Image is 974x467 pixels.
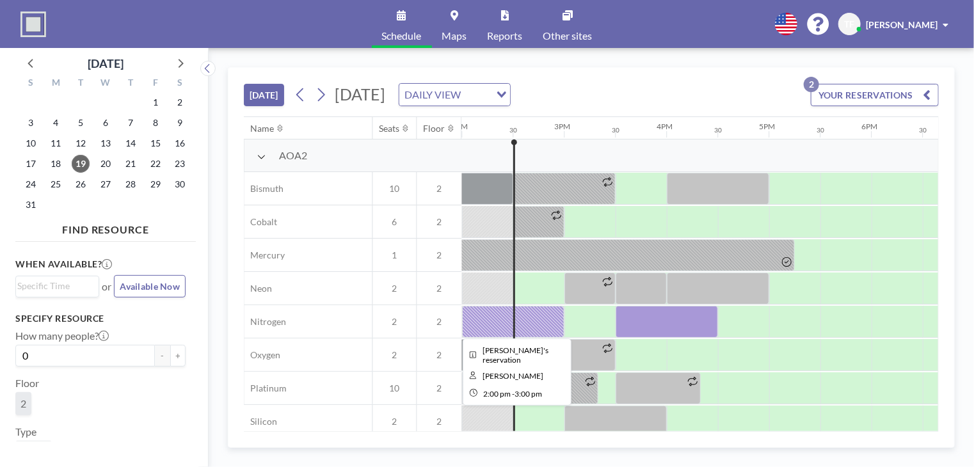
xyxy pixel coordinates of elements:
div: 30 [920,126,927,134]
span: 2 [417,416,462,427]
span: 2 [417,383,462,394]
span: 6 [373,216,417,228]
div: Name [251,123,275,134]
span: Tuesday, August 26, 2025 [72,175,90,193]
span: Wednesday, August 20, 2025 [97,155,115,173]
span: Available Now [120,281,180,292]
span: or [102,280,111,293]
span: 2:00 PM [484,389,511,399]
span: Saturday, August 23, 2025 [172,155,189,173]
button: [DATE] [244,84,284,106]
span: 2 [373,416,417,427]
div: Floor [424,123,445,134]
span: Platinum [244,383,287,394]
span: Thursday, August 28, 2025 [122,175,140,193]
div: [DATE] [88,54,124,72]
span: 10 [373,183,417,194]
span: Friday, August 15, 2025 [147,134,164,152]
span: 2 [373,316,417,328]
h3: Specify resource [15,313,186,324]
span: Tom's reservation [483,345,548,365]
p: 2 [804,77,819,92]
button: - [155,345,170,367]
div: W [93,75,118,92]
div: S [168,75,193,92]
span: Nitrogen [244,316,287,328]
span: Monday, August 25, 2025 [47,175,65,193]
span: - [513,389,515,399]
span: Oxygen [244,349,281,361]
span: TF [845,19,855,30]
span: 2 [417,316,462,328]
span: 2 [417,349,462,361]
span: 3:00 PM [515,389,543,399]
label: How many people? [15,329,109,342]
span: Bismuth [244,183,284,194]
span: Cobalt [244,216,278,228]
div: F [143,75,168,92]
button: + [170,345,186,367]
div: 30 [715,126,723,134]
div: Seats [379,123,400,134]
span: Neon [244,283,273,294]
span: Mercury [244,249,285,261]
span: 2 [20,397,26,410]
div: 5PM [760,122,776,131]
span: Other sites [543,31,593,41]
span: Monday, August 18, 2025 [47,155,65,173]
span: Friday, August 8, 2025 [147,114,164,132]
button: YOUR RESERVATIONS2 [811,84,939,106]
span: 10 [373,383,417,394]
span: Wednesday, August 13, 2025 [97,134,115,152]
span: Saturday, August 2, 2025 [172,93,189,111]
span: Tuesday, August 19, 2025 [72,155,90,173]
span: Schedule [382,31,422,41]
span: Maps [442,31,467,41]
span: 2 [417,216,462,228]
span: Monday, August 11, 2025 [47,134,65,152]
div: 6PM [862,122,878,131]
div: Search for option [399,84,510,106]
span: 2 [417,249,462,261]
span: Tuesday, August 12, 2025 [72,134,90,152]
span: [DATE] [335,84,385,104]
span: 2 [417,183,462,194]
span: Sunday, August 24, 2025 [22,175,40,193]
label: Floor [15,377,39,390]
span: Thursday, August 21, 2025 [122,155,140,173]
span: 2 [373,283,417,294]
span: Saturday, August 16, 2025 [172,134,189,152]
span: Tuesday, August 5, 2025 [72,114,90,132]
span: 2 [373,349,417,361]
input: Search for option [17,279,92,293]
span: DAILY VIEW [402,86,463,103]
div: 30 [510,126,518,134]
div: 3PM [555,122,571,131]
span: Sunday, August 3, 2025 [22,114,40,132]
span: Saturday, August 30, 2025 [172,175,189,193]
span: Saturday, August 9, 2025 [172,114,189,132]
span: Thursday, August 14, 2025 [122,134,140,152]
span: [PERSON_NAME] [866,19,938,30]
span: Silicon [244,416,278,427]
span: Thursday, August 7, 2025 [122,114,140,132]
img: organization-logo [20,12,46,37]
span: Friday, August 1, 2025 [147,93,164,111]
div: 4PM [657,122,673,131]
div: M [44,75,68,92]
span: Sunday, August 10, 2025 [22,134,40,152]
h4: FIND RESOURCE [15,218,196,236]
div: 30 [817,126,825,134]
div: Search for option [16,276,99,296]
span: Wednesday, August 6, 2025 [97,114,115,132]
div: T [118,75,143,92]
span: Monday, August 4, 2025 [47,114,65,132]
span: Wednesday, August 27, 2025 [97,175,115,193]
span: 1 [373,249,417,261]
span: Tom Fishman [483,371,543,381]
label: Type [15,425,36,438]
div: T [68,75,93,92]
div: 30 [612,126,620,134]
input: Search for option [465,86,489,103]
span: Sunday, August 17, 2025 [22,155,40,173]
